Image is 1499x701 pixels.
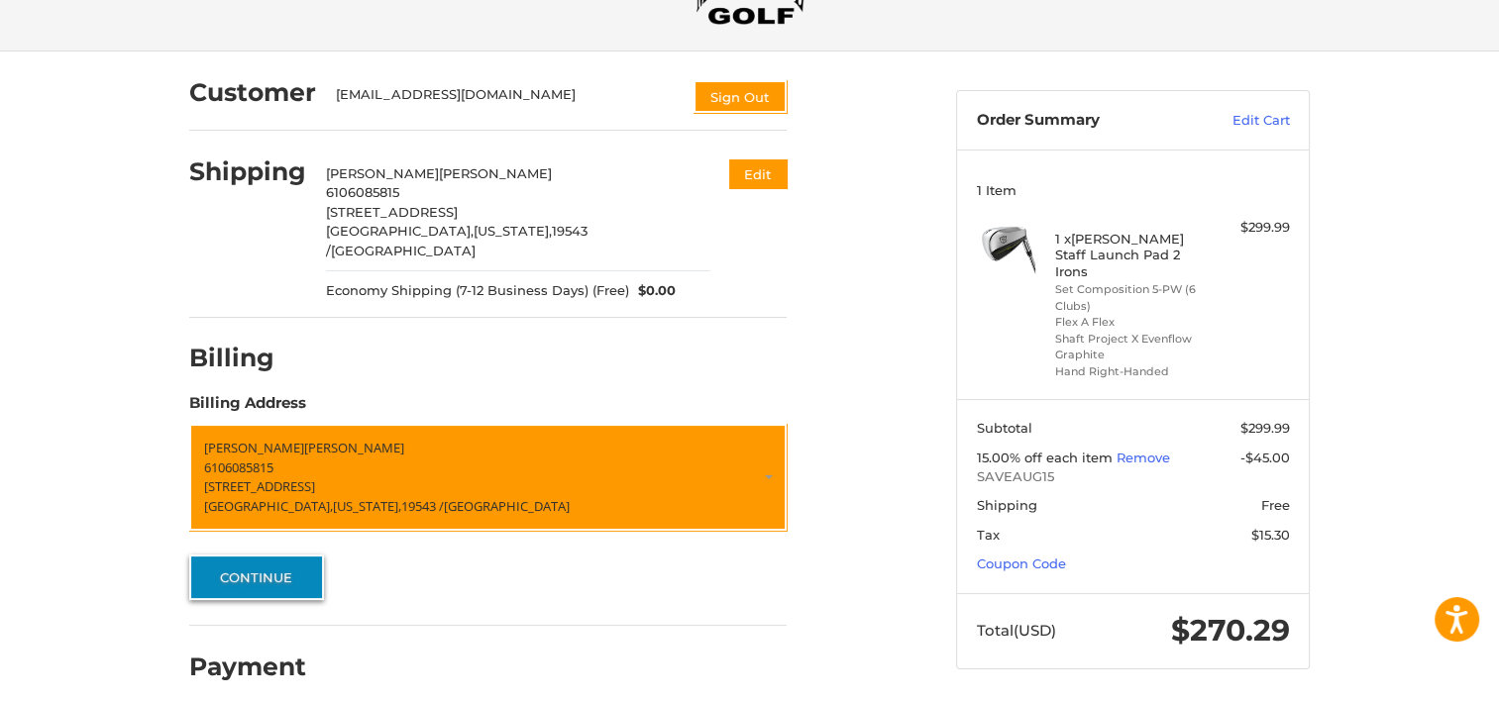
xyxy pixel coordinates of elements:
h2: Shipping [189,156,306,187]
span: [PERSON_NAME] [326,165,439,181]
span: [STREET_ADDRESS] [326,204,458,220]
span: $15.30 [1251,527,1290,543]
span: Free [1261,497,1290,513]
iframe: Google Customer Reviews [1336,648,1499,701]
span: Economy Shipping (7-12 Business Days) (Free) [326,281,629,301]
span: [GEOGRAPHIC_DATA] [444,497,570,515]
span: 6106085815 [204,458,273,476]
span: 19543 / [326,223,588,258]
legend: Billing Address [189,392,306,424]
div: $299.99 [1212,218,1290,238]
span: -$45.00 [1240,450,1290,465]
span: [US_STATE], [474,223,552,239]
span: 19543 / [401,497,444,515]
h2: Billing [189,343,305,373]
button: Continue [189,554,324,600]
span: [US_STATE], [333,497,401,515]
button: Sign Out [694,80,787,113]
span: SAVEAUG15 [977,467,1290,487]
div: [EMAIL_ADDRESS][DOMAIN_NAME] [336,85,675,113]
span: [PERSON_NAME] [439,165,552,181]
span: $0.00 [629,281,677,301]
span: [PERSON_NAME] [204,439,304,456]
span: [GEOGRAPHIC_DATA], [326,223,474,239]
h3: 1 Item [977,182,1290,198]
span: $270.29 [1171,612,1290,649]
span: Subtotal [977,420,1032,436]
span: 6106085815 [326,184,399,200]
a: Coupon Code [977,555,1066,571]
span: [GEOGRAPHIC_DATA], [204,497,333,515]
span: Total (USD) [977,621,1056,640]
a: Remove [1117,450,1170,465]
a: Edit Cart [1190,111,1290,131]
span: [PERSON_NAME] [304,439,404,456]
li: Hand Right-Handed [1055,363,1207,380]
span: Shipping [977,497,1037,513]
span: [GEOGRAPHIC_DATA] [331,243,476,258]
h4: 1 x [PERSON_NAME] Staff Launch Pad 2 Irons [1055,231,1207,279]
li: Set Composition 5-PW (6 Clubs) [1055,281,1207,314]
span: [STREET_ADDRESS] [204,477,315,495]
h2: Payment [189,651,306,682]
span: $299.99 [1240,420,1290,436]
span: Tax [977,527,1000,543]
button: Edit [729,159,787,188]
h3: Order Summary [977,111,1190,131]
li: Flex A Flex [1055,314,1207,331]
li: Shaft Project X Evenflow Graphite [1055,331,1207,363]
a: Enter or select a different address [189,424,787,531]
span: 15.00% off each item [977,450,1117,465]
h2: Customer [189,77,316,108]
